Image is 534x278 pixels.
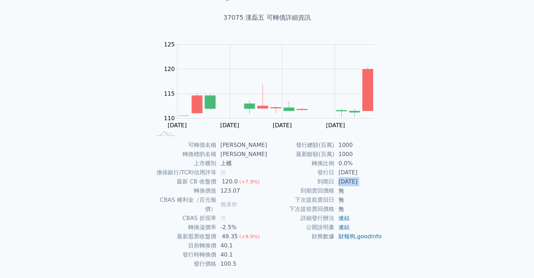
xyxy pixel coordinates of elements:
[167,122,186,129] tspan: [DATE]
[160,41,384,129] g: Chart
[152,214,216,223] td: CBAS 折現率
[338,215,350,221] a: 連結
[338,233,355,240] a: 財報狗
[267,214,334,223] td: 詳細發行辦法
[334,232,382,241] td: ,
[152,150,216,159] td: 轉換標的名稱
[216,141,267,150] td: [PERSON_NAME]
[220,169,226,176] span: 無
[179,67,373,117] g: Series
[152,259,216,269] td: 發行價格
[152,159,216,168] td: 上市櫃別
[267,223,334,232] td: 公開說明書
[334,159,382,168] td: 0.0%
[338,224,350,231] a: 連結
[164,66,175,72] tspan: 120
[152,177,216,186] td: 最新 CB 收盤價
[216,223,267,232] td: -2.5%
[334,205,382,214] td: 無
[144,13,391,22] h1: 37075 漢磊五 可轉債詳細資訊
[164,90,175,97] tspan: 115
[216,159,267,168] td: 上櫃
[220,122,239,129] tspan: [DATE]
[334,168,382,177] td: [DATE]
[216,250,267,259] td: 40.1
[267,232,334,241] td: 財務數據
[267,150,334,159] td: 最新餘額(百萬)
[152,232,216,241] td: 最新股票收盤價
[357,233,382,240] a: goodinfo
[220,201,237,208] span: 無承作
[164,115,175,122] tspan: 110
[334,195,382,205] td: 無
[334,141,382,150] td: 1000
[267,205,334,214] td: 下次提前賣回價格
[267,168,334,177] td: 發行日
[164,41,175,48] tspan: 125
[267,177,334,186] td: 到期日
[267,159,334,168] td: 轉換比例
[152,168,216,177] td: 擔保銀行/TCRI信用評等
[334,177,382,186] td: [DATE]
[216,186,267,195] td: 123.07
[334,150,382,159] td: 1000
[239,234,259,239] span: (+9.9%)
[334,186,382,195] td: 無
[239,179,259,185] span: (+7.9%)
[220,177,239,186] div: 120.0
[267,141,334,150] td: 發行總額(百萬)
[216,241,267,250] td: 40.1
[152,250,216,259] td: 發行時轉換價
[267,186,334,195] td: 到期賣回價格
[220,232,239,241] div: 49.35
[273,122,292,129] tspan: [DATE]
[152,223,216,232] td: 轉換溢價率
[152,195,216,214] td: CBAS 權利金（百元報價）
[220,215,226,221] span: 無
[326,122,345,129] tspan: [DATE]
[152,186,216,195] td: 轉換價值
[152,141,216,150] td: 可轉債名稱
[216,150,267,159] td: [PERSON_NAME]
[267,195,334,205] td: 下次提前賣回日
[152,241,216,250] td: 目前轉換價
[216,259,267,269] td: 100.5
